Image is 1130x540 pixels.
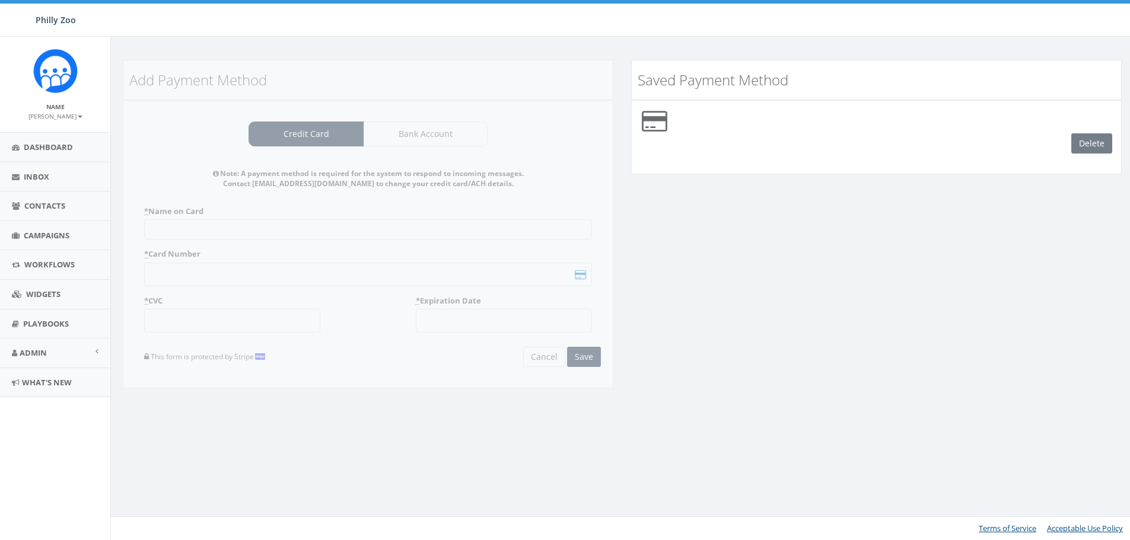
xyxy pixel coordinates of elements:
span: Playbooks [23,318,69,329]
span: Inbox [24,171,49,182]
img: Rally_Corp_Icon_1.png [33,49,78,93]
a: Acceptable Use Policy [1047,523,1123,533]
span: Contacts [24,200,65,211]
h3: Saved Payment Method [638,72,1115,88]
small: Name [46,103,65,111]
span: Admin [20,347,47,358]
a: Terms of Service [979,523,1036,533]
span: Dashboard [24,142,73,152]
span: Widgets [26,289,61,299]
span: Campaigns [24,230,69,241]
span: Philly Zoo [36,14,76,25]
a: [PERSON_NAME] [28,110,82,121]
small: [PERSON_NAME] [28,112,82,120]
span: Workflows [24,259,75,270]
span: What's New [22,377,72,388]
